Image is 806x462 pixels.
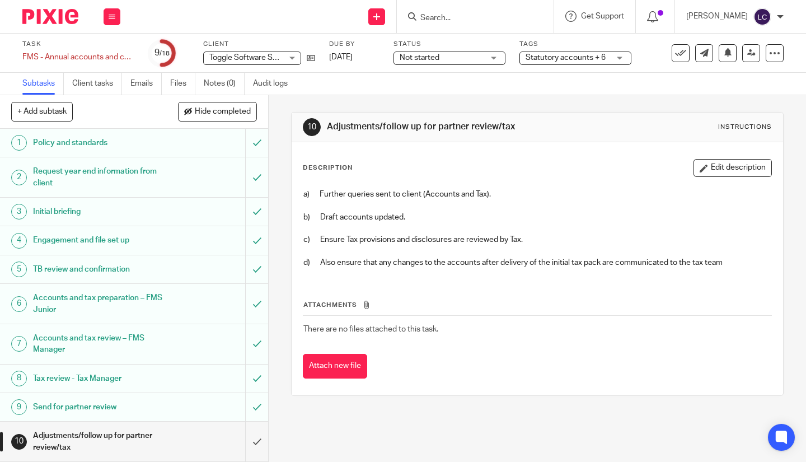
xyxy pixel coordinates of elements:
span: Statutory accounts + 6 [526,54,606,62]
button: Attach new file [303,354,367,379]
h1: TB review and confirmation [33,261,167,278]
p: a) Further queries sent to client (Accounts and Tax). [303,189,771,200]
h1: Initial briefing [33,203,167,220]
div: 9 [11,399,27,415]
p: Description [303,164,353,172]
div: 9 [154,46,170,59]
a: Subtasks [22,73,64,95]
div: 7 [11,336,27,352]
div: 6 [11,296,27,312]
label: Due by [329,40,379,49]
button: Hide completed [178,102,257,121]
div: Instructions [718,123,772,132]
div: 1 [11,135,27,151]
span: Hide completed [195,108,251,116]
span: [DATE] [329,53,353,61]
p: d) Also ensure that any changes to the accounts after delivery of the initial tax pack are commun... [303,257,771,268]
div: 10 [11,434,27,450]
a: Notes (0) [204,73,245,95]
p: [PERSON_NAME] [686,11,748,22]
img: svg%3E [753,8,771,26]
span: There are no files attached to this task. [303,325,438,333]
h1: Accounts and tax preparation – FMS Junior [33,290,167,318]
img: Pixie [22,9,78,24]
h1: Engagement and file set up [33,232,167,249]
a: Emails [130,73,162,95]
input: Search [419,13,520,24]
div: 3 [11,204,27,220]
span: Toggle Software Services UK Ltd [209,54,324,62]
a: Client tasks [72,73,122,95]
label: Tags [519,40,631,49]
span: Attachments [303,302,357,308]
div: 8 [11,371,27,386]
button: Edit description [693,159,772,177]
h1: Adjustments/follow up for partner review/tax [327,121,561,133]
h1: Send for partner review [33,399,167,416]
label: Task [22,40,134,49]
div: 4 [11,233,27,249]
button: + Add subtask [11,102,73,121]
h1: Request year end information from client [33,163,167,192]
div: 10 [303,118,321,136]
label: Client [203,40,315,49]
label: Status [393,40,505,49]
span: Get Support [581,12,624,20]
small: /18 [160,50,170,57]
h1: Accounts and tax review – FMS Manager [33,330,167,358]
p: c) Ensure Tax provisions and disclosures are reviewed by Tax. [303,234,771,245]
a: Audit logs [253,73,296,95]
div: FMS - Annual accounts and corporation tax - December 2024 [22,52,134,63]
div: 2 [11,170,27,185]
div: 5 [11,262,27,277]
h1: Tax review - Tax Manager [33,370,167,387]
p: b) Draft accounts updated. [303,212,771,223]
span: Not started [400,54,439,62]
h1: Policy and standards [33,134,167,151]
div: FMS - Annual accounts and corporation tax - [DATE] [22,52,134,63]
h1: Adjustments/follow up for partner review/tax [33,427,167,456]
a: Files [170,73,195,95]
